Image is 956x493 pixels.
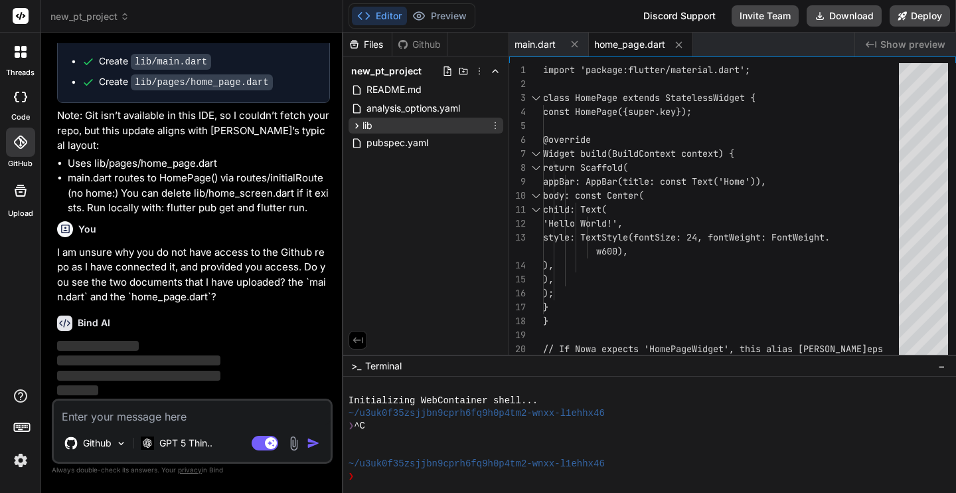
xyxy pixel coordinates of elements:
[509,272,526,286] div: 15
[365,82,423,98] span: README.md
[509,342,526,356] div: 20
[509,217,526,231] div: 12
[57,245,330,305] p: I am unsure why you do not have access to the Github repo as I have connected it, and provided yo...
[351,64,422,78] span: new_pt_project
[938,359,945,373] span: −
[890,5,950,27] button: Deploy
[509,189,526,203] div: 10
[407,7,472,25] button: Preview
[527,91,544,105] div: Click to collapse the range.
[509,77,526,91] div: 2
[131,54,211,70] code: lib/main.dart
[57,385,98,395] span: ‌
[178,466,202,474] span: privacy
[543,189,644,201] span: body: const Center(
[543,64,750,76] span: import 'package:flutter/material.dart';
[543,134,591,146] span: @override
[543,231,756,243] span: style: TextStyle(fontSize: 24, fontWeigh
[352,7,407,25] button: Editor
[307,437,320,450] img: icon
[509,314,526,328] div: 18
[543,287,554,299] span: );
[365,100,461,116] span: analysis_options.yaml
[527,203,544,217] div: Click to collapse the range.
[543,161,628,173] span: return Scaffold(
[141,437,154,449] img: GPT 5 Thinking High
[543,106,692,118] span: const HomePage({super.key});
[365,135,430,151] span: pubspec.yaml
[9,449,32,472] img: settings
[509,63,526,77] div: 1
[349,458,605,470] span: ~/u3uk0f35zsjjbn9cprh6fq9h0p4tm2-wnxx-l1ehhx46
[509,147,526,161] div: 7
[509,133,526,147] div: 6
[159,437,212,450] p: GPT 5 Thin..
[116,438,127,449] img: Pick Models
[349,395,538,407] span: Initializing WebContainer shell...
[83,437,112,450] p: Github
[365,359,402,373] span: Terminal
[392,38,447,51] div: Github
[343,38,392,51] div: Files
[57,355,220,365] span: ‌
[6,67,35,78] label: threads
[349,420,354,433] span: ❯
[807,5,882,27] button: Download
[635,5,724,27] div: Discord Support
[99,54,211,68] div: Create
[543,259,554,271] span: ),
[68,171,330,216] li: main.dart routes to HomePage() via routes/initialRoute (no home:) You can delete lib/home_screen....
[867,343,883,355] span: eps
[8,158,33,169] label: GitHub
[50,10,129,23] span: new_pt_project
[509,286,526,300] div: 16
[543,175,766,187] span: appBar: AppBar(title: const Text('Home')),
[543,92,756,104] span: class HomePage extends StatelessWidget {
[543,273,554,285] span: ),
[509,105,526,119] div: 4
[509,300,526,314] div: 17
[57,341,139,351] span: ‌
[543,301,548,313] span: }
[509,203,526,217] div: 11
[78,316,110,330] h6: Bind AI
[78,223,96,236] h6: You
[509,231,526,245] div: 13
[57,371,220,381] span: ‌
[756,231,830,243] span: t: FontWeight.
[594,38,665,51] span: home_page.dart
[509,161,526,175] div: 8
[131,74,273,90] code: lib/pages/home_page.dart
[362,119,372,132] span: lib
[509,258,526,272] div: 14
[543,203,607,215] span: child: Text(
[527,161,544,175] div: Click to collapse the range.
[543,148,734,159] span: Widget build(BuildContext context) {
[935,355,948,377] button: −
[509,91,526,105] div: 3
[732,5,799,27] button: Invite Team
[349,407,605,420] span: ~/u3uk0f35zsjjbn9cprh6fq9h0p4tm2-wnxx-l1ehhx46
[543,315,548,327] span: }
[351,359,361,373] span: >_
[509,119,526,133] div: 5
[527,147,544,161] div: Click to collapse the range.
[99,75,273,89] div: Create
[509,175,526,189] div: 9
[57,108,330,153] p: Note: Git isn’t available in this IDE, so I couldn’t fetch your repo, but this update aligns with...
[527,189,544,203] div: Click to collapse the range.
[515,38,556,51] span: main.dart
[68,156,330,171] li: Uses lib/pages/home_page.dart
[543,343,867,355] span: // If Nowa expects 'HomePageWidget', this alias [PERSON_NAME]
[880,38,945,51] span: Show preview
[11,112,30,123] label: code
[349,470,354,483] span: ❯
[286,436,301,451] img: attachment
[52,464,333,476] p: Always double-check its answers. Your in Bind
[354,420,365,433] span: ^C
[596,245,628,257] span: w600),
[543,217,623,229] span: 'Hello World!',
[509,328,526,342] div: 19
[8,208,33,219] label: Upload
